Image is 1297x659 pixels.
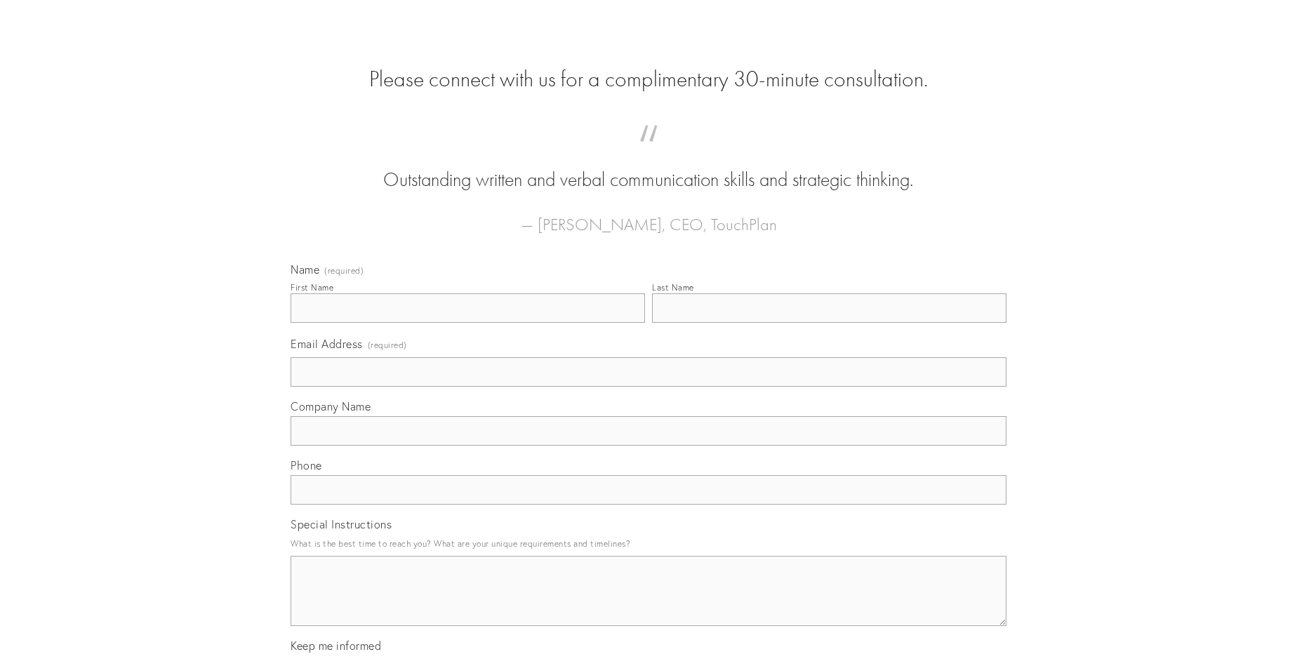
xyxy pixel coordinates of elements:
span: Email Address [291,337,363,351]
h2: Please connect with us for a complimentary 30-minute consultation. [291,66,1006,93]
p: What is the best time to reach you? What are your unique requirements and timelines? [291,534,1006,553]
div: First Name [291,282,333,293]
figcaption: — [PERSON_NAME], CEO, TouchPlan [313,194,984,239]
blockquote: Outstanding written and verbal communication skills and strategic thinking. [313,139,984,194]
span: Company Name [291,399,371,413]
div: Last Name [652,282,694,293]
span: (required) [324,267,364,275]
span: Phone [291,458,322,472]
span: Special Instructions [291,517,392,531]
span: “ [313,139,984,166]
span: Keep me informed [291,639,381,653]
span: Name [291,262,319,277]
span: (required) [368,335,407,354]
